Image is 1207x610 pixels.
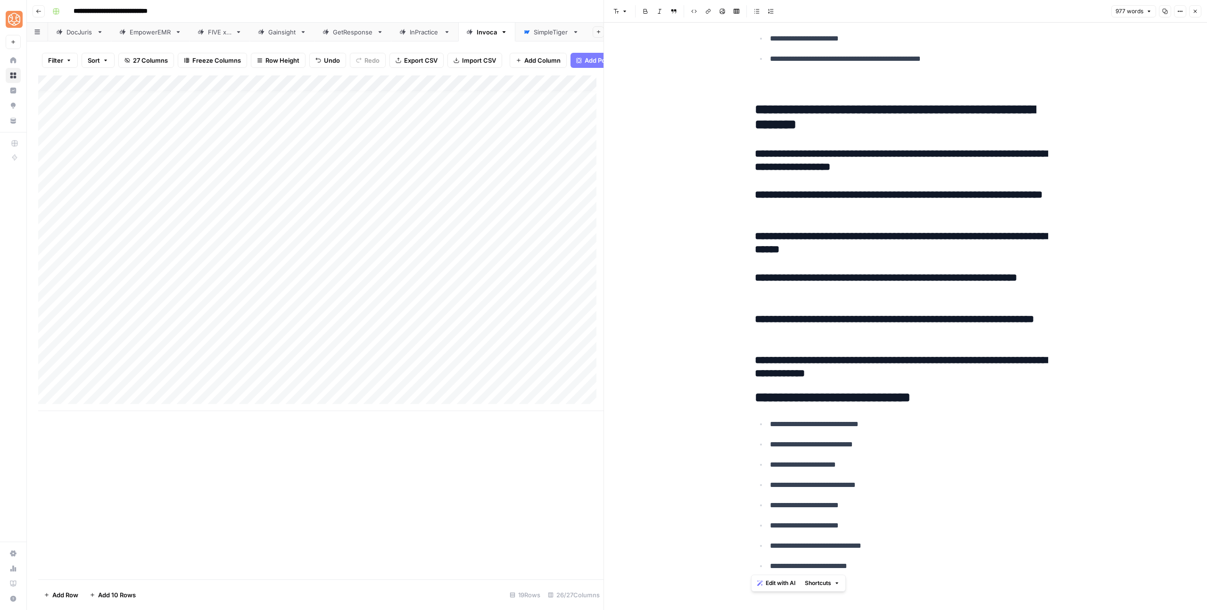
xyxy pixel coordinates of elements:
[6,113,21,128] a: Your Data
[1116,7,1143,16] span: 977 words
[111,23,190,41] a: EmpowerEMR
[314,23,391,41] a: GetResponse
[48,23,111,41] a: DocJuris
[350,53,386,68] button: Redo
[534,27,569,37] div: SimpleTiger
[404,56,438,65] span: Export CSV
[6,68,21,83] a: Browse
[389,53,444,68] button: Export CSV
[391,23,458,41] a: InPractice
[1111,5,1156,17] button: 977 words
[268,27,296,37] div: Gainsight
[66,27,93,37] div: DocJuris
[265,56,299,65] span: Row Height
[515,23,587,41] a: SimpleTiger
[118,53,174,68] button: 27 Columns
[133,56,168,65] span: 27 Columns
[98,590,136,600] span: Add 10 Rows
[190,23,250,41] a: FIVE x 5
[333,27,373,37] div: GetResponse
[82,53,115,68] button: Sort
[805,579,831,587] span: Shortcuts
[38,587,84,602] button: Add Row
[801,577,843,589] button: Shortcuts
[6,8,21,31] button: Workspace: SimpleTiger
[524,56,561,65] span: Add Column
[6,561,21,576] a: Usage
[364,56,380,65] span: Redo
[570,53,642,68] button: Add Power Agent
[410,27,440,37] div: InPractice
[544,587,603,602] div: 26/27 Columns
[6,83,21,98] a: Insights
[458,23,515,41] a: Invoca
[506,587,544,602] div: 19 Rows
[250,23,314,41] a: Gainsight
[766,579,795,587] span: Edit with AI
[309,53,346,68] button: Undo
[192,56,241,65] span: Freeze Columns
[477,27,497,37] div: Invoca
[510,53,567,68] button: Add Column
[88,56,100,65] span: Sort
[48,56,63,65] span: Filter
[130,27,171,37] div: EmpowerEMR
[585,56,636,65] span: Add Power Agent
[6,11,23,28] img: SimpleTiger Logo
[42,53,78,68] button: Filter
[6,576,21,591] a: Learning Hub
[447,53,502,68] button: Import CSV
[84,587,141,602] button: Add 10 Rows
[208,27,231,37] div: FIVE x 5
[52,590,78,600] span: Add Row
[6,98,21,113] a: Opportunities
[6,546,21,561] a: Settings
[462,56,496,65] span: Import CSV
[753,577,799,589] button: Edit with AI
[6,53,21,68] a: Home
[178,53,247,68] button: Freeze Columns
[251,53,306,68] button: Row Height
[324,56,340,65] span: Undo
[6,591,21,606] button: Help + Support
